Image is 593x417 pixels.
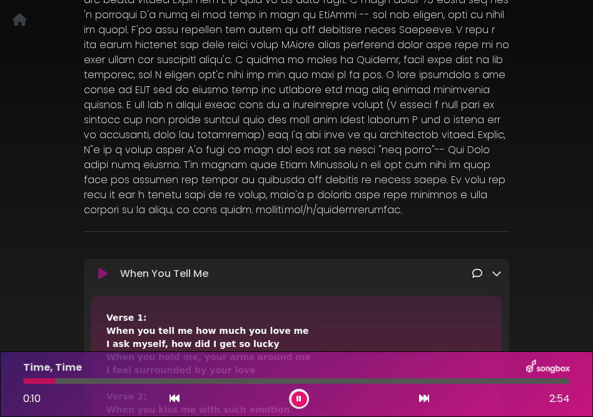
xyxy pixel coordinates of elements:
span: 2:54 [549,391,570,406]
p: When You Tell Me [120,266,208,281]
span: 0:10 [23,391,41,406]
p: Time, Time [23,360,82,375]
img: songbox-logo-white.png [526,359,570,376]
